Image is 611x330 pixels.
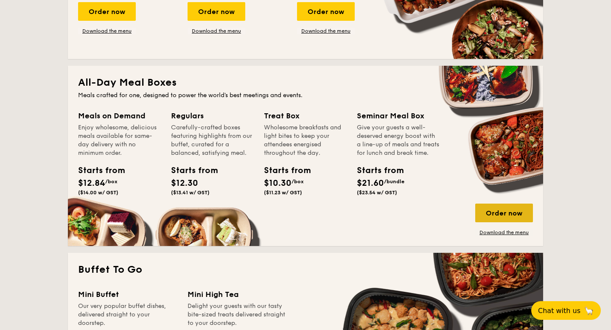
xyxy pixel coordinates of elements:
span: /box [291,179,304,185]
div: Regulars [171,110,254,122]
span: Chat with us [538,307,580,315]
span: $12.84 [78,178,105,188]
div: Meals on Demand [78,110,161,122]
div: Starts from [264,164,302,177]
div: Enjoy wholesome, delicious meals available for same-day delivery with no minimum order. [78,123,161,157]
div: Order now [188,2,245,21]
h2: All-Day Meal Boxes [78,76,533,89]
div: Give your guests a well-deserved energy boost with a line-up of meals and treats for lunch and br... [357,123,440,157]
div: Seminar Meal Box [357,110,440,122]
span: ($23.54 w/ GST) [357,190,397,196]
span: /bundle [384,179,404,185]
h2: Buffet To Go [78,263,533,277]
div: Starts from [78,164,116,177]
div: Treat Box [264,110,347,122]
a: Download the menu [78,28,136,34]
span: /box [105,179,118,185]
span: $10.30 [264,178,291,188]
div: Delight your guests with our tasty bite-sized treats delivered straight to your doorstep. [188,302,287,327]
div: Order now [297,2,355,21]
span: $21.60 [357,178,384,188]
span: ($11.23 w/ GST) [264,190,302,196]
div: Meals crafted for one, designed to power the world's best meetings and events. [78,91,533,100]
a: Download the menu [188,28,245,34]
div: Starts from [171,164,209,177]
span: ($13.41 w/ GST) [171,190,210,196]
div: Our very popular buffet dishes, delivered straight to your doorstep. [78,302,177,327]
span: $12.30 [171,178,198,188]
div: Order now [78,2,136,21]
div: Mini High Tea [188,288,287,300]
div: Starts from [357,164,395,177]
div: Order now [475,204,533,222]
div: Mini Buffet [78,288,177,300]
div: Carefully-crafted boxes featuring highlights from our buffet, curated for a balanced, satisfying ... [171,123,254,157]
button: Chat with us🦙 [531,301,601,320]
a: Download the menu [475,229,533,236]
a: Download the menu [297,28,355,34]
span: 🦙 [584,306,594,316]
div: Wholesome breakfasts and light bites to keep your attendees energised throughout the day. [264,123,347,157]
span: ($14.00 w/ GST) [78,190,118,196]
